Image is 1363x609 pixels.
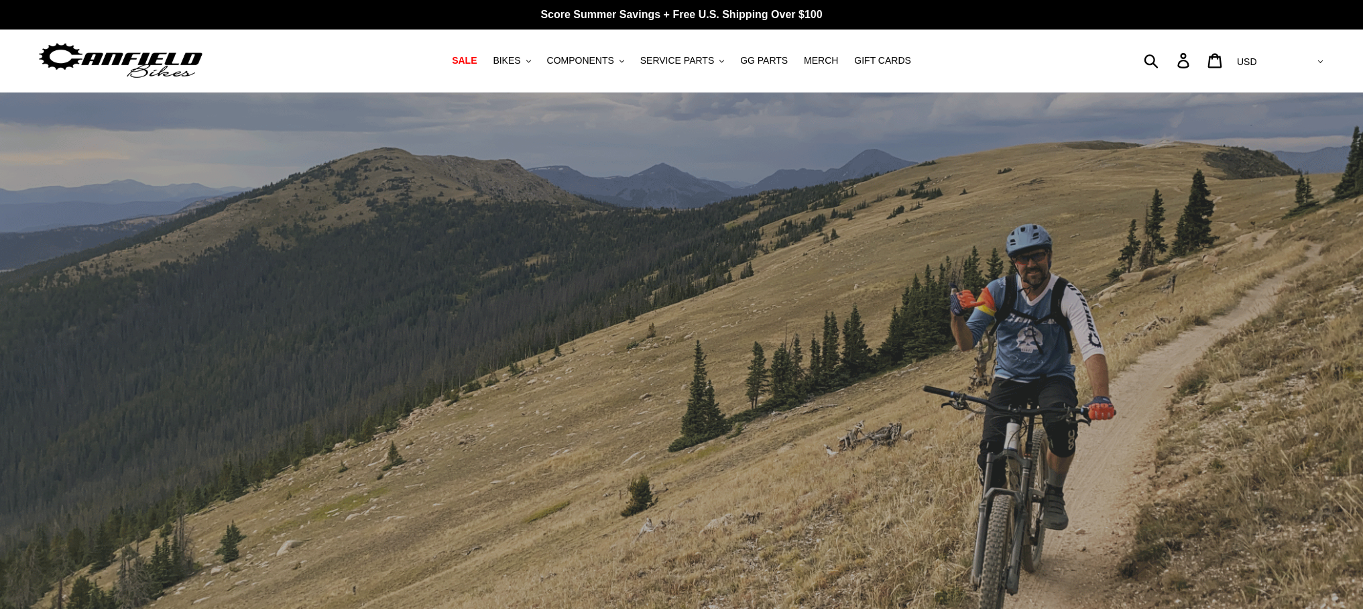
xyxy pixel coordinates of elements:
a: MERCH [797,52,845,70]
button: SERVICE PARTS [634,52,731,70]
input: Search [1151,46,1185,75]
span: BIKES [493,55,520,66]
a: SALE [445,52,483,70]
span: SALE [452,55,477,66]
img: Canfield Bikes [37,40,204,82]
a: GIFT CARDS [847,52,918,70]
span: COMPONENTS [547,55,614,66]
span: SERVICE PARTS [640,55,714,66]
button: BIKES [486,52,537,70]
span: MERCH [804,55,838,66]
span: GG PARTS [740,55,788,66]
span: GIFT CARDS [854,55,911,66]
button: COMPONENTS [540,52,631,70]
a: GG PARTS [733,52,794,70]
